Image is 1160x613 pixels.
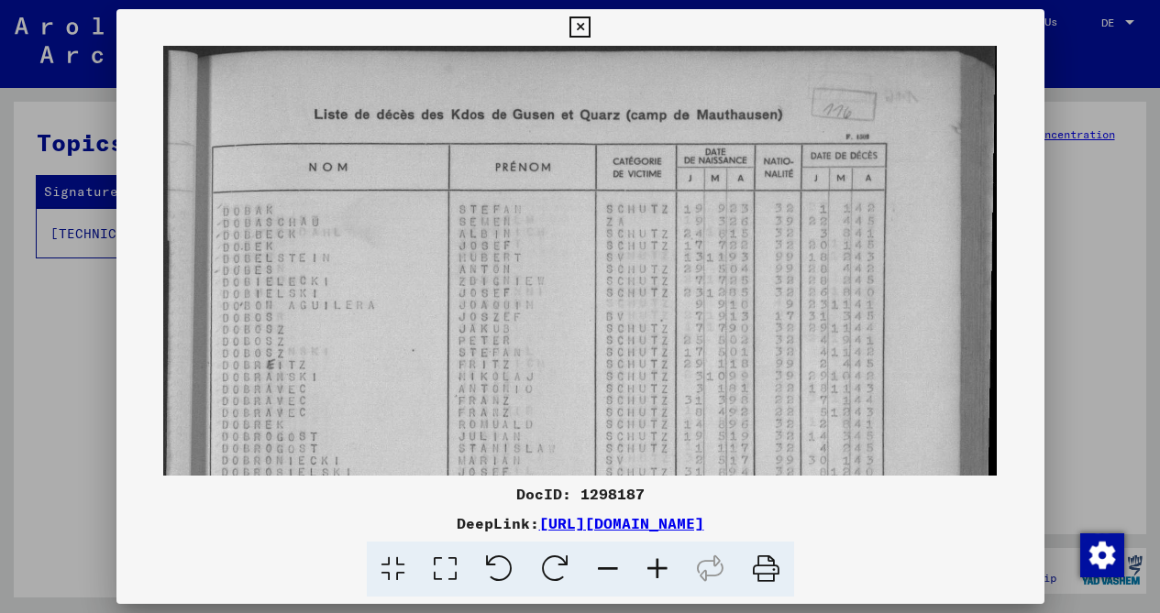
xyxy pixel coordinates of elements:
img: Change consent [1080,533,1124,577]
font: DeepLink: [457,514,539,532]
a: [URL][DOMAIN_NAME] [539,514,704,532]
font: DocID: 1298187 [516,485,645,503]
